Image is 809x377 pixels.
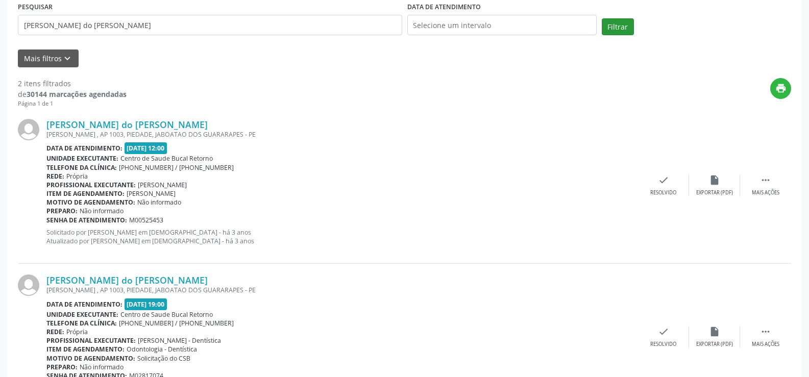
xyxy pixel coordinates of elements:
[66,172,88,181] span: Própria
[658,326,669,337] i: check
[46,144,122,153] b: Data de atendimento:
[46,154,118,163] b: Unidade executante:
[709,174,720,186] i: insert_drive_file
[18,99,127,108] div: Página 1 de 1
[46,163,117,172] b: Telefone da clínica:
[46,228,638,245] p: Solicitado por [PERSON_NAME] em [DEMOGRAPHIC_DATA] - há 3 anos Atualizado por [PERSON_NAME] em [D...
[127,345,197,354] span: Odontologia - Dentística
[18,49,79,67] button: Mais filtroskeyboard_arrow_down
[62,53,73,64] i: keyboard_arrow_down
[775,83,787,94] i: print
[650,341,676,348] div: Resolvido
[46,328,64,336] b: Rede:
[46,189,125,198] b: Item de agendamento:
[650,189,676,196] div: Resolvido
[46,119,208,130] a: [PERSON_NAME] do [PERSON_NAME]
[80,207,124,215] span: Não informado
[18,15,402,35] input: Nome, código do beneficiário ou CPF
[125,142,167,154] span: [DATE] 12:00
[129,216,163,224] span: M00525453
[658,174,669,186] i: check
[46,300,122,309] b: Data de atendimento:
[18,78,127,89] div: 2 itens filtrados
[46,286,638,294] div: [PERSON_NAME] , AP 1003, PIEDADE, JABOATAO DOS GUARARAPES - PE
[46,345,125,354] b: Item de agendamento:
[407,15,597,35] input: Selecione um intervalo
[137,198,181,207] span: Não informado
[46,207,78,215] b: Preparo:
[80,363,124,371] span: Não informado
[46,336,136,345] b: Profissional executante:
[696,341,733,348] div: Exportar (PDF)
[119,319,234,328] span: [PHONE_NUMBER] / [PHONE_NUMBER]
[66,328,88,336] span: Própria
[18,274,39,296] img: img
[18,119,39,140] img: img
[696,189,733,196] div: Exportar (PDF)
[120,154,213,163] span: Centro de Saude Bucal Retorno
[602,18,634,36] button: Filtrar
[760,174,771,186] i: 
[46,354,135,363] b: Motivo de agendamento:
[138,336,221,345] span: [PERSON_NAME] - Dentística
[138,181,187,189] span: [PERSON_NAME]
[46,172,64,181] b: Rede:
[752,189,779,196] div: Mais ações
[709,326,720,337] i: insert_drive_file
[760,326,771,337] i: 
[18,89,127,99] div: de
[27,89,127,99] strong: 30144 marcações agendadas
[46,181,136,189] b: Profissional executante:
[46,198,135,207] b: Motivo de agendamento:
[46,319,117,328] b: Telefone da clínica:
[770,78,791,99] button: print
[46,130,638,139] div: [PERSON_NAME] , AP 1003, PIEDADE, JABOATAO DOS GUARARAPES - PE
[752,341,779,348] div: Mais ações
[46,274,208,286] a: [PERSON_NAME] do [PERSON_NAME]
[120,310,213,319] span: Centro de Saude Bucal Retorno
[119,163,234,172] span: [PHONE_NUMBER] / [PHONE_NUMBER]
[46,216,127,224] b: Senha de atendimento:
[125,298,167,310] span: [DATE] 19:00
[127,189,176,198] span: [PERSON_NAME]
[46,310,118,319] b: Unidade executante:
[46,363,78,371] b: Preparo:
[137,354,190,363] span: Solicitação do CSB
